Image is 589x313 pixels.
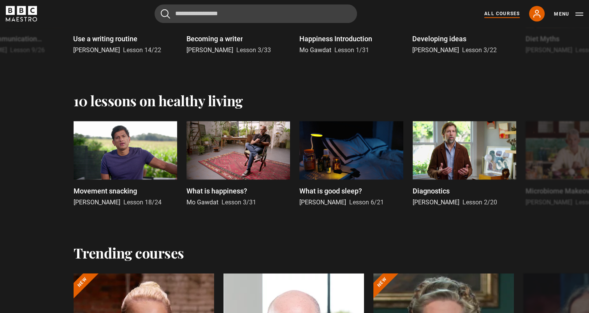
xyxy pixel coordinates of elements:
span: Lesson 9/26 [10,46,45,54]
a: Diagnostics [PERSON_NAME] Lesson 2/20 [413,121,516,207]
input: Search [155,4,357,23]
span: Lesson 3/33 [236,46,271,54]
h2: 10 lessons on healthy living [74,92,243,109]
h2: Trending courses [74,244,184,261]
a: Movement snacking [PERSON_NAME] Lesson 18/24 [74,121,177,207]
span: [PERSON_NAME] [526,199,572,206]
span: Lesson 1/31 [334,46,369,54]
span: Lesson 2/20 [462,199,497,206]
span: Lesson 3/22 [462,46,497,54]
span: Lesson 3/31 [222,199,256,206]
p: What is happiness? [186,186,247,196]
p: Happiness Introduction [299,33,372,44]
button: Submit the search query [161,9,170,19]
p: Use a writing routine [73,33,137,44]
span: [PERSON_NAME] [413,199,459,206]
span: [PERSON_NAME] [299,199,346,206]
span: [PERSON_NAME] [412,46,459,54]
p: Developing ideas [412,33,466,44]
span: [PERSON_NAME] [186,46,233,54]
span: Mo Gawdat [186,199,218,206]
p: Diagnostics [413,186,450,196]
span: Lesson 6/21 [349,199,384,206]
span: Lesson 14/22 [123,46,161,54]
a: What is good sleep? [PERSON_NAME] Lesson 6/21 [299,121,403,207]
span: Lesson 18/24 [123,199,162,206]
span: Mo Gawdat [299,46,331,54]
span: [PERSON_NAME] [526,46,572,54]
button: Toggle navigation [554,10,583,18]
p: Diet Myths [526,33,559,44]
svg: BBC Maestro [6,6,37,21]
p: Movement snacking [74,186,137,196]
a: What is happiness? Mo Gawdat Lesson 3/31 [186,121,290,207]
p: What is good sleep? [299,186,362,196]
p: Becoming a writer [186,33,243,44]
span: [PERSON_NAME] [73,46,120,54]
span: [PERSON_NAME] [74,199,120,206]
a: All Courses [484,10,520,17]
